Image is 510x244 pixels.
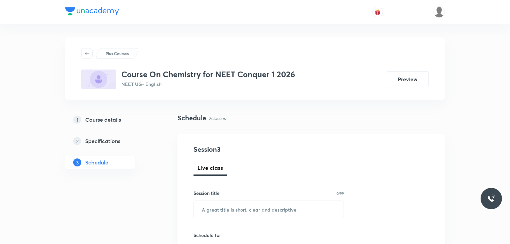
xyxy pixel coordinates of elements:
p: 0/99 [337,192,344,195]
a: Company Logo [65,7,119,17]
h5: Course details [85,116,121,124]
span: Live class [198,164,223,172]
p: 2 [73,137,81,145]
a: 2Specifications [65,134,156,148]
p: 2 classes [209,115,226,122]
button: avatar [372,7,383,17]
h5: Specifications [85,137,120,145]
p: NEET UG • English [121,81,295,88]
input: A great title is short, clear and descriptive [194,201,344,218]
p: 1 [73,116,81,124]
h4: Session 3 [194,144,315,154]
h6: Schedule for [194,232,344,239]
h6: Session title [194,190,220,197]
h3: Course On Chemistry for NEET Conquer 1 2026 [121,70,295,79]
img: avatar [375,9,381,15]
p: 3 [73,158,81,166]
h4: Schedule [177,113,206,123]
img: Athira [433,6,445,18]
img: Company Logo [65,7,119,15]
h5: Schedule [85,158,108,166]
button: Preview [386,71,429,87]
p: Plus Courses [106,50,129,56]
a: 1Course details [65,113,156,126]
img: D892B045-E906-4CAE-BB84-22C900A9FC6D_plus.png [81,70,116,89]
img: ttu [487,195,495,203]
